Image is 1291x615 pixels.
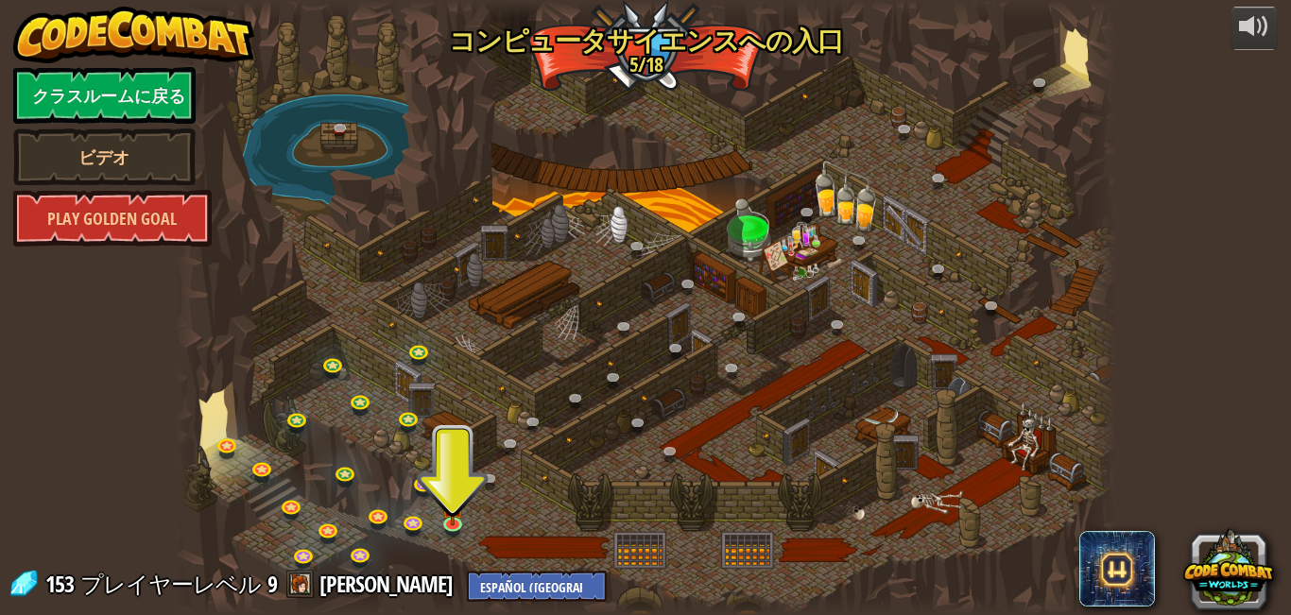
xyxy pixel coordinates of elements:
span: 153 [45,569,78,599]
button: 音量を調整する [1231,7,1278,51]
span: プレイヤーレベル [80,569,261,600]
img: CodeCombat - Learn how to code by playing a game [13,7,255,63]
a: Play Golden Goal [13,190,212,247]
span: 9 [267,569,277,599]
a: ビデオ [13,128,196,185]
img: level-banner-unstarted.png [441,487,464,525]
a: クラスルームに戻る [13,67,196,124]
a: [PERSON_NAME] [319,569,457,599]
